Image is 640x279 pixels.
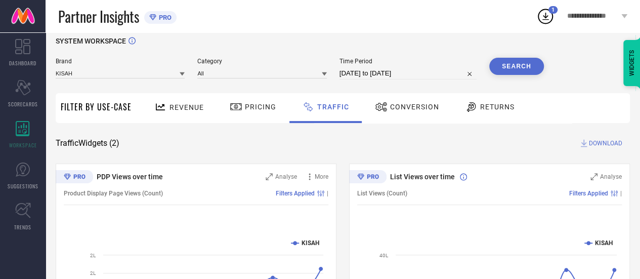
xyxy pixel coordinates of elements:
[58,6,139,27] span: Partner Insights
[197,58,326,65] span: Category
[551,7,554,13] span: 1
[600,173,622,180] span: Analyse
[61,101,132,113] span: Filter By Use-Case
[390,103,439,111] span: Conversion
[620,190,622,197] span: |
[56,58,185,65] span: Brand
[302,240,319,247] text: KISAH
[536,7,554,25] div: Open download list
[169,103,204,111] span: Revenue
[357,190,407,197] span: List Views (Count)
[56,170,93,185] div: Premium
[480,103,515,111] span: Returns
[14,223,31,231] span: TRENDS
[317,103,349,111] span: Traffic
[245,103,276,111] span: Pricing
[276,190,315,197] span: Filters Applied
[8,100,38,108] span: SCORECARDS
[349,170,387,185] div: Premium
[339,67,477,79] input: Select time period
[569,190,608,197] span: Filters Applied
[8,182,38,190] span: SUGGESTIONS
[379,253,389,258] text: 40L
[489,58,544,75] button: Search
[266,173,273,180] svg: Zoom
[56,138,119,148] span: Traffic Widgets ( 2 )
[327,190,328,197] span: |
[90,270,96,276] text: 2L
[390,173,455,181] span: List Views over time
[315,173,328,180] span: More
[90,253,96,258] text: 2L
[97,173,163,181] span: PDP Views over time
[339,58,477,65] span: Time Period
[9,141,37,149] span: WORKSPACE
[56,37,126,45] span: SYSTEM WORKSPACE
[595,240,613,247] text: KISAH
[64,190,163,197] span: Product Display Page Views (Count)
[9,59,36,67] span: DASHBOARD
[275,173,297,180] span: Analyse
[156,14,172,21] span: PRO
[590,173,598,180] svg: Zoom
[589,138,622,148] span: DOWNLOAD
